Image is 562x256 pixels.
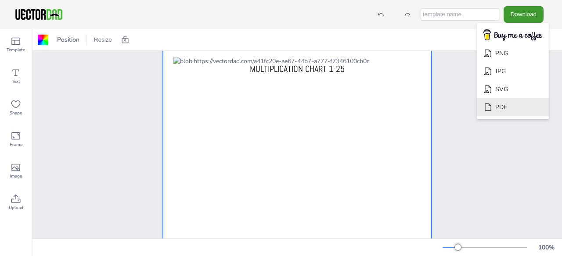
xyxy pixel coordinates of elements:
[478,27,548,44] img: buymecoffee.png
[55,36,81,44] span: Position
[504,6,544,22] button: Download
[7,46,25,53] span: Template
[10,110,22,117] span: Shape
[477,62,549,80] li: JPG
[10,141,22,148] span: Frame
[14,8,64,21] img: VectorDad-1.png
[477,80,549,98] li: SVG
[12,78,20,85] span: Text
[477,44,549,62] li: PNG
[421,8,499,21] input: template name
[250,63,345,75] span: MULTIPLICATION CHART 1-25
[9,204,23,211] span: Upload
[90,33,115,47] button: Resize
[10,173,22,180] span: Image
[477,98,549,116] li: PDF
[477,23,549,120] ul: Download
[536,243,557,252] div: 100 %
